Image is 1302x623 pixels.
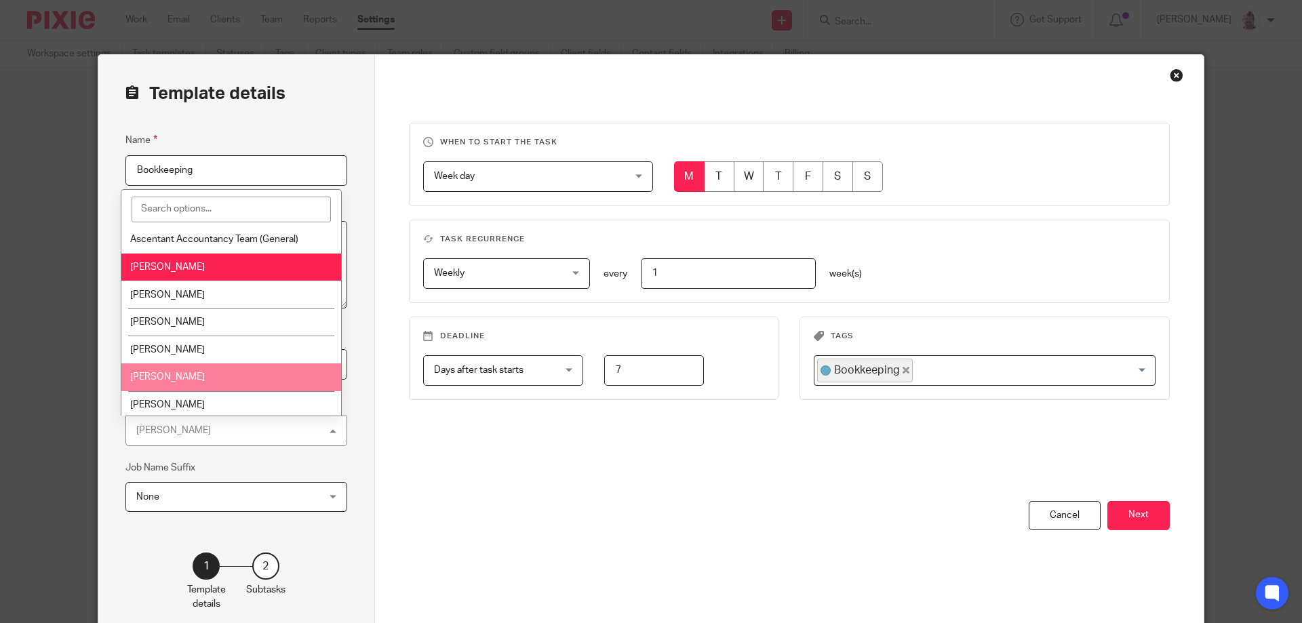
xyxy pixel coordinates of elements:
span: Weekly [434,268,465,278]
label: Name [125,132,157,148]
input: Search options... [132,197,332,222]
span: [PERSON_NAME] [130,290,205,300]
h2: Template details [125,82,285,105]
span: week(s) [829,269,862,279]
span: Week day [434,172,475,181]
span: [PERSON_NAME] [130,345,205,355]
p: every [604,267,627,281]
button: Next [1107,501,1170,530]
p: Template details [187,583,226,611]
p: Subtasks [246,583,285,597]
span: [PERSON_NAME] [130,262,205,272]
h3: When to start the task [423,137,1156,148]
div: Cancel [1029,501,1101,530]
div: [PERSON_NAME] [136,426,211,435]
h3: Tags [814,331,1156,342]
h3: Deadline [423,331,765,342]
h3: Task recurrence [423,234,1156,245]
button: Deselect Bookkeeping [903,367,909,374]
span: Ascentant Accountancy Team (General) [130,235,298,244]
span: [PERSON_NAME] [130,317,205,327]
span: [PERSON_NAME] [130,372,205,382]
div: Search for option [814,355,1156,386]
label: Job Name Suffix [125,461,195,475]
div: Close this dialog window [1170,68,1183,82]
div: 2 [252,552,279,580]
span: None [136,492,159,502]
span: [PERSON_NAME] [130,400,205,409]
div: 1 [193,552,220,580]
span: Bookkeeping [834,363,900,378]
span: Days after task starts [434,365,524,375]
input: Search for option [914,359,1147,382]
